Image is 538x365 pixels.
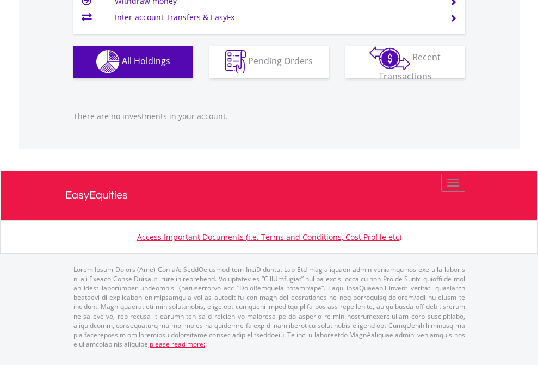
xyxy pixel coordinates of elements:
button: Pending Orders [209,46,329,78]
img: holdings-wht.png [96,50,120,73]
span: Recent Transactions [379,51,441,82]
a: EasyEquities [65,171,473,220]
p: Lorem Ipsum Dolors (Ame) Con a/e SeddOeiusmod tem InciDiduntut Lab Etd mag aliquaen admin veniamq... [73,265,465,349]
a: Access Important Documents (i.e. Terms and Conditions, Cost Profile etc) [137,232,401,242]
a: please read more: [150,339,205,349]
span: All Holdings [122,55,170,67]
span: Pending Orders [248,55,313,67]
button: Recent Transactions [345,46,465,78]
button: All Holdings [73,46,193,78]
p: There are no investments in your account. [73,111,465,122]
td: Inter-account Transfers & EasyFx [115,9,436,26]
img: pending_instructions-wht.png [225,50,246,73]
img: transactions-zar-wht.png [369,46,410,70]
